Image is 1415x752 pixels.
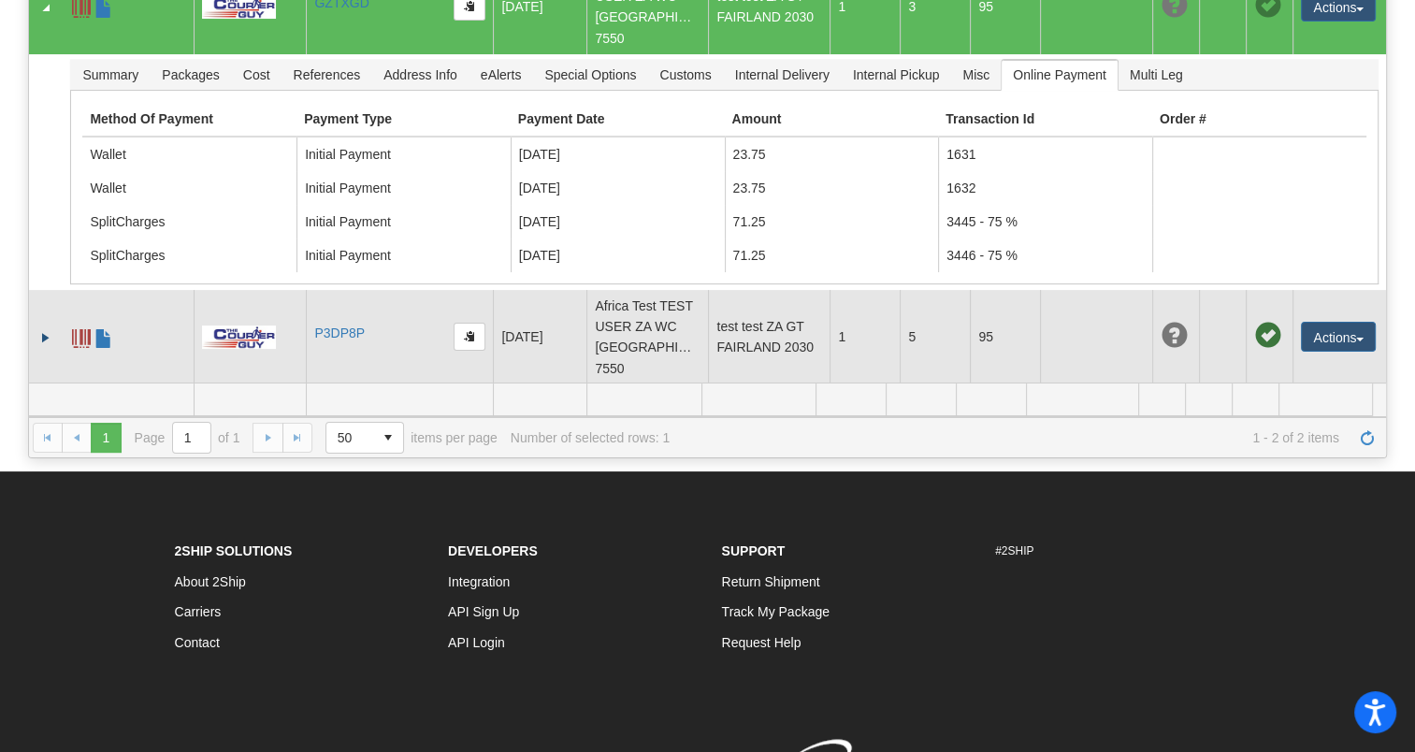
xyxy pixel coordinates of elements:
td: [DATE] [511,137,725,171]
a: Expand [36,328,55,347]
td: 23.75 [725,171,939,205]
td: Initial Payment [296,205,511,239]
span: Address Info [372,60,469,90]
a: Label [72,321,91,351]
a: Online Payment Invoice [94,321,113,351]
a: Integration [448,574,510,589]
td: Wallet [82,137,296,171]
strong: 2Ship Solutions [175,543,293,558]
span: Cost [232,60,282,90]
td: 95 [970,290,1040,384]
span: Summary [71,60,150,90]
td: Africa Test TEST USER ZA WC [GEOGRAPHIC_DATA] 7550 [586,290,708,384]
a: Track My Package [722,604,830,619]
a: API Sign Up [448,604,519,619]
span: Unknown [1161,323,1187,349]
span: Special Options [533,60,647,90]
td: [DATE] [511,171,725,205]
a: Return Shipment [722,574,820,589]
span: Page of 1 [135,422,240,454]
a: Refresh [1352,423,1382,453]
span: 50 [338,428,362,447]
td: test test ZA GT FAIRLAND 2030 [708,290,830,384]
td: Wallet [82,171,296,205]
th: Payment Type [296,102,511,137]
th: Transaction Id [938,102,1152,137]
td: [DATE] [511,239,725,272]
a: API Login [448,635,505,650]
td: Initial Payment [296,171,511,205]
span: Internal Pickup [842,60,951,90]
th: Amount [725,102,939,137]
td: 1 [830,290,900,384]
td: 3446 - 75 % [938,239,1152,272]
th: Payment Date [511,102,725,137]
span: Misc [951,60,1001,90]
th: Order # [1152,102,1366,137]
input: Page 1 [173,423,210,453]
a: Carriers [175,604,222,619]
td: 5 [900,290,970,384]
td: 1632 [938,171,1152,205]
span: Customs [648,60,722,90]
span: Packages [151,60,230,90]
td: 1631 [938,137,1152,171]
td: [DATE] [493,290,586,384]
span: eAlerts [469,60,533,90]
span: Page sizes drop down [325,422,404,454]
a: Request Help [722,635,801,650]
a: Contact [175,635,220,650]
td: [DATE] [511,205,725,239]
th: Method Of Payment [82,102,296,137]
strong: Developers [448,543,538,558]
td: 71.25 [725,239,939,272]
span: items per page [325,422,498,454]
div: Number of selected rows: 1 [511,430,670,445]
span: Internal Delivery [724,60,841,90]
span: 1 - 2 of 2 items [683,430,1339,445]
button: Actions [1301,322,1376,352]
td: Initial Payment [296,137,511,171]
button: Copy to clipboard [454,323,485,351]
span: Online Payment [1002,60,1118,90]
span: References [282,60,372,90]
td: 71.25 [725,205,939,239]
td: Initial Payment [296,239,511,272]
span: Page 1 [91,423,121,453]
td: SplitCharges [82,205,296,239]
span: Multi Leg [1119,60,1194,90]
a: P3DP8P [314,325,365,340]
strong: Support [722,543,786,558]
a: About 2Ship [175,574,246,589]
span: Pickup Successfully created [1254,323,1280,349]
span: select [373,423,403,453]
td: 23.75 [725,137,939,171]
img: 202 - Courier Guy [202,325,275,349]
td: 3445 - 75 % [938,205,1152,239]
h6: #2SHIP [995,545,1241,557]
td: SplitCharges [82,239,296,272]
